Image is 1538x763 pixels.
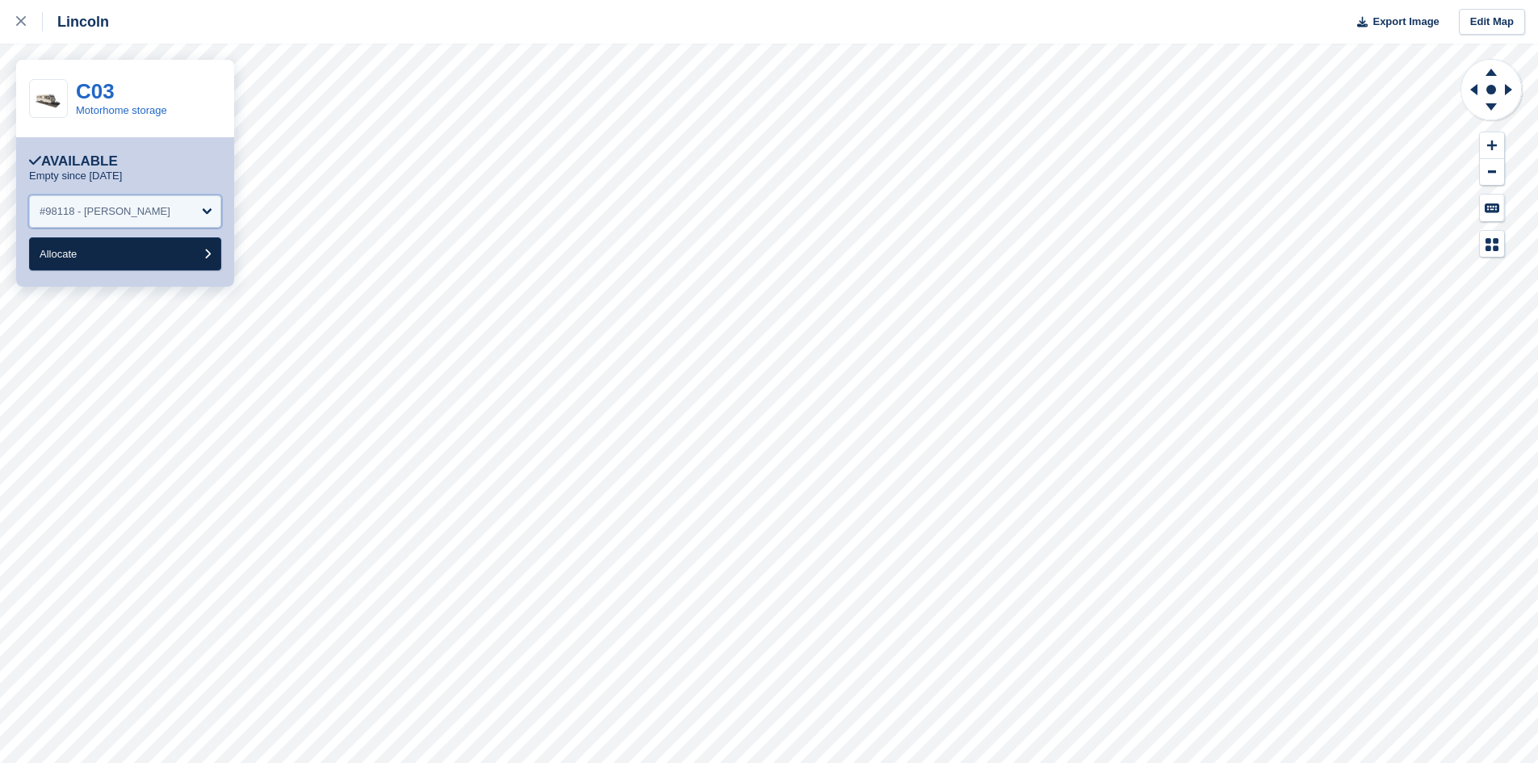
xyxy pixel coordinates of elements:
button: Zoom Out [1480,159,1504,186]
span: Allocate [40,248,77,260]
div: Lincoln [43,12,109,31]
div: #98118 - [PERSON_NAME] [40,203,170,220]
img: Caravan%20-%20R.jpg [30,88,67,109]
span: Export Image [1372,14,1439,30]
button: Allocate [29,237,221,270]
button: Keyboard Shortcuts [1480,195,1504,221]
a: Motorhome storage [76,104,167,116]
p: Empty since [DATE] [29,170,122,182]
a: Edit Map [1459,9,1525,36]
button: Map Legend [1480,231,1504,258]
button: Zoom In [1480,132,1504,159]
button: Export Image [1347,9,1440,36]
a: C03 [76,79,115,103]
div: Available [29,153,118,170]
